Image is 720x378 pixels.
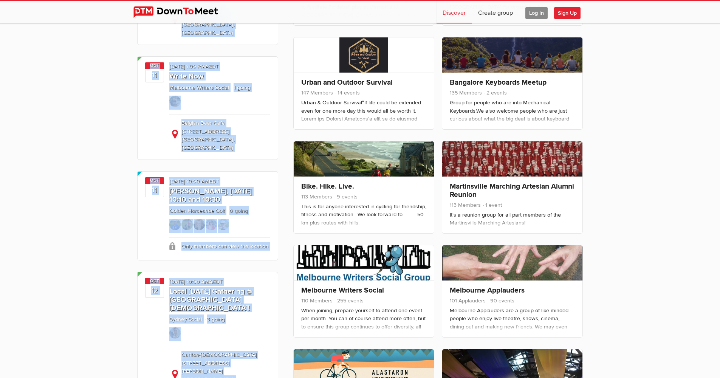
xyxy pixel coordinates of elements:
[146,68,164,82] b: 11
[483,90,507,96] span: 2 events
[206,219,217,230] img: Jyoti V
[301,78,393,87] a: Urban and Outdoor Survival
[204,316,225,322] li: 3 going
[437,1,472,23] a: Discover
[169,72,204,81] a: Write Now
[169,62,270,72] div: [DATE] 1:00 PM
[450,182,574,199] a: Martinsville Marching Artesian Alumni Reunion
[450,202,481,208] span: 113 Members
[209,178,219,184] span: America/Toronto
[301,90,333,96] span: 147 Members
[181,5,234,36] span: Belgian Beer Cafe [STREET_ADDRESS] [GEOGRAPHIC_DATA], [GEOGRAPHIC_DATA]
[301,182,354,191] a: Bike. Hike. Live.
[169,278,270,288] div: [DATE] 10:00 AM
[146,284,164,297] b: 12
[205,63,218,70] span: Australia/Sydney
[554,7,581,19] span: Sign Up
[146,183,164,197] b: 11
[194,219,205,230] img: Caroline Nesbitt
[450,99,575,131] div: Group for people who are into Mechanical Keyboards.We also welcome people who are just curious ab...
[301,297,333,304] span: 110 Members
[519,1,554,23] a: Log In
[450,78,547,87] a: Bangalore Keyboards Meetup
[450,297,486,304] span: 101 Applauders
[334,194,358,200] span: 9 events
[169,219,181,230] img: Beth the golf gal
[169,237,270,254] div: Only members can view the location
[334,90,360,96] span: 14 events
[169,177,270,187] div: [DATE] 10:00 AM
[231,84,250,91] li: 1 going
[554,1,587,23] a: Sign Up
[209,279,222,285] span: Australia/Sydney
[169,96,181,107] img: MatClarke
[301,286,384,295] a: Melbourne Writers Social
[226,208,248,214] li: 0 going
[169,316,202,322] a: Sydney Social
[334,297,364,304] span: 255 events
[218,219,229,230] img: Mike N
[169,287,252,313] a: Local [DATE] Gathering @ [GEOGRAPHIC_DATA][DEMOGRAPHIC_DATA]!
[301,194,332,200] span: 113 Members
[169,327,181,339] img: Arthur
[145,62,164,69] span: Oct
[472,1,519,23] a: Create group
[482,202,502,208] span: 1 event
[450,211,575,227] div: It's a reunion group for all part members of the Martinsville Marching Artesians!
[145,278,164,284] span: Oct
[133,6,230,18] img: DownToMeet
[181,120,234,151] span: Belgian Beer Cafe [STREET_ADDRESS] [GEOGRAPHIC_DATA], [GEOGRAPHIC_DATA]
[525,7,548,19] span: Log In
[450,90,482,96] span: 135 Members
[169,84,229,91] a: Melbourne Writers Social
[181,219,193,230] img: Marc Be
[450,286,525,295] a: Melbourne Applauders
[487,297,514,304] span: 90 events
[145,177,164,184] span: Oct
[169,208,225,214] a: Golden Horseshoe Golf
[169,187,252,204] a: [PERSON_NAME], [DATE] 10:10 and 10:30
